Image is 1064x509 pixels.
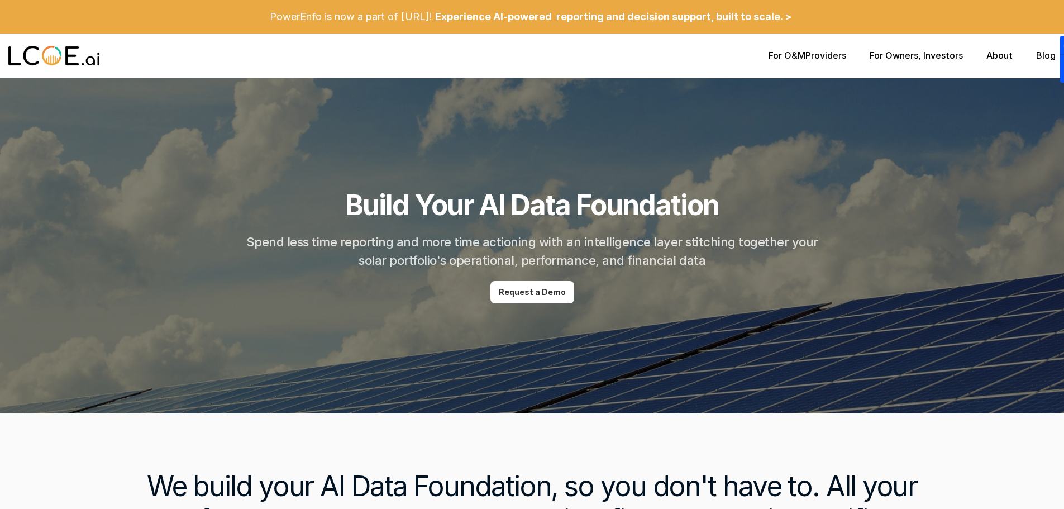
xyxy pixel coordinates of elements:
p: Experience AI-powered reporting and decision support, built to scale. > [435,11,791,23]
a: Blog [1036,50,1056,61]
h2: Spend less time reporting and more time actioning with an intelligence layer stitching together y... [233,233,831,270]
p: Providers [769,50,846,61]
p: Request a Demo [499,288,566,297]
p: PowerEnfo is now a part of [URL]! [270,11,432,23]
a: Experience AI-powered reporting and decision support, built to scale. > [432,3,794,30]
p: , Investors [870,50,963,61]
a: For Owners [870,50,918,61]
h1: Build Your AI Data Foundation [345,188,719,222]
a: Request a Demo [490,281,574,303]
a: About [986,50,1013,61]
a: For O&M [769,50,805,61]
iframe: Chat Widget [1008,455,1064,509]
